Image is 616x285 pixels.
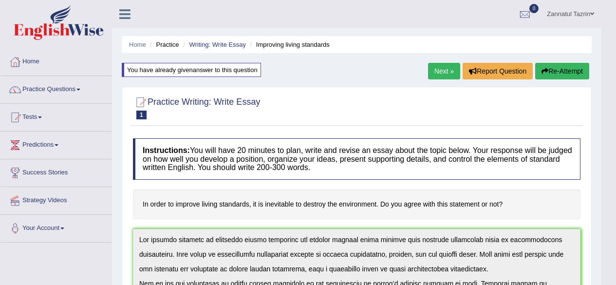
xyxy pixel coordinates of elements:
[0,48,112,73] a: Home
[0,159,112,184] a: Success Stories
[248,40,330,49] li: Improving living standards
[129,41,146,48] a: Home
[143,146,190,154] b: Instructions:
[133,138,580,180] h4: You will have 20 minutes to plan, write and revise an essay about the topic below. Your response ...
[148,40,179,49] li: Practice
[0,187,112,211] a: Strategy Videos
[529,4,539,13] span: 0
[133,190,580,219] h4: In order to improve living standards, it is inevitable to destroy the environment. Do you agree w...
[122,63,261,77] div: You have already given answer to this question
[0,76,112,100] a: Practice Questions
[0,215,112,239] a: Your Account
[535,63,589,79] button: Re-Attempt
[0,104,112,128] a: Tests
[0,132,112,156] a: Predictions
[428,63,460,79] a: Next »
[463,63,533,79] button: Report Question
[136,111,147,119] span: 1
[133,95,260,119] h2: Practice Writing: Write Essay
[189,41,246,48] a: Writing: Write Essay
